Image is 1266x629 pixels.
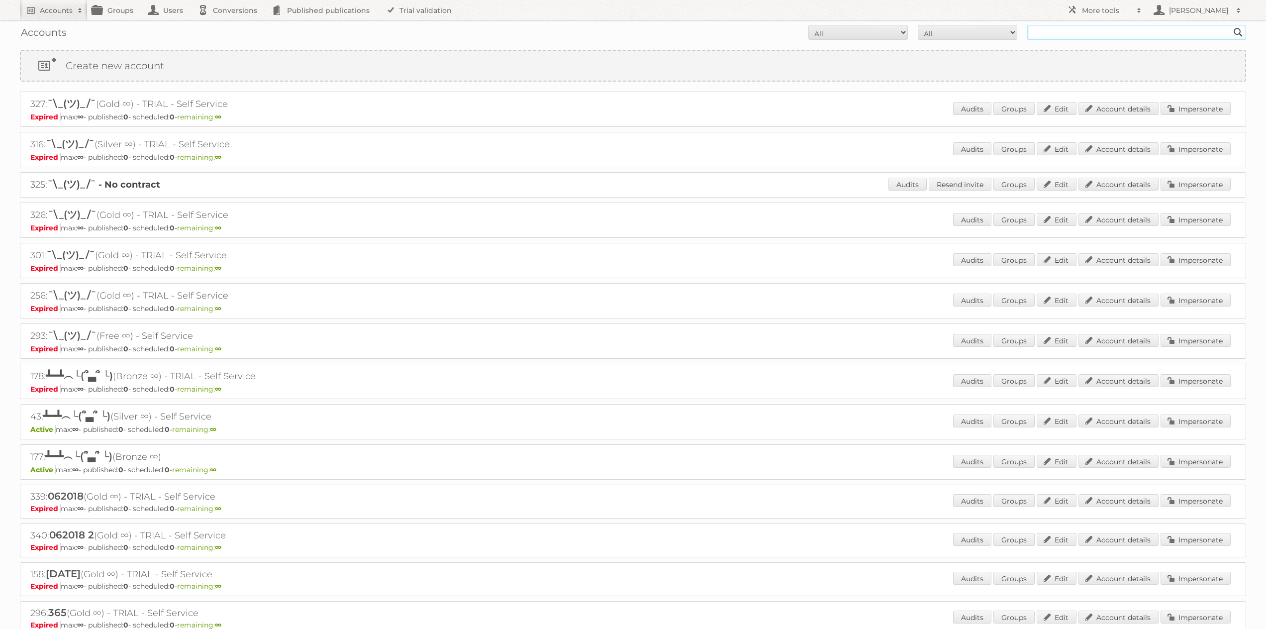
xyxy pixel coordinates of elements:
[30,208,379,222] h2: 326: (Gold ∞) - TRIAL - Self Service
[1078,455,1159,468] a: Account details
[30,504,61,513] span: Expired
[953,572,991,585] a: Audits
[993,533,1035,546] a: Groups
[1037,213,1076,226] a: Edit
[30,223,1236,232] p: max: - published: - scheduled: -
[1078,415,1159,427] a: Account details
[953,294,991,307] a: Audits
[215,582,221,591] strong: ∞
[993,494,1035,507] a: Groups
[1078,213,1159,226] a: Account details
[177,304,221,313] span: remaining:
[215,543,221,552] strong: ∞
[170,504,175,513] strong: 0
[953,611,991,624] a: Audits
[1078,334,1159,347] a: Account details
[49,529,94,541] span: 062018 2
[77,304,84,313] strong: ∞
[1037,611,1076,624] a: Edit
[165,465,170,474] strong: 0
[48,329,97,341] span: ¯\_(ツ)_/¯
[30,112,61,121] span: Expired
[77,504,84,513] strong: ∞
[1037,494,1076,507] a: Edit
[123,223,128,232] strong: 0
[47,98,96,109] span: ¯\_(ツ)_/¯
[46,249,95,261] span: ¯\_(ツ)_/¯
[30,264,61,273] span: Expired
[1161,213,1231,226] a: Impersonate
[953,334,991,347] a: Audits
[1078,611,1159,624] a: Account details
[1161,294,1231,307] a: Impersonate
[215,153,221,162] strong: ∞
[170,153,175,162] strong: 0
[123,112,128,121] strong: 0
[30,153,1236,162] p: max: - published: - scheduled: -
[30,329,379,343] h2: 293: (Free ∞) - Self Service
[1037,253,1076,266] a: Edit
[1161,334,1231,347] a: Impersonate
[1161,142,1231,155] a: Impersonate
[48,209,97,220] span: ¯\_(ツ)_/¯
[30,543,61,552] span: Expired
[47,178,96,190] span: ¯\_(ツ)_/¯
[1078,253,1159,266] a: Account details
[1037,102,1076,115] a: Edit
[1037,294,1076,307] a: Edit
[1161,533,1231,546] a: Impersonate
[170,385,175,394] strong: 0
[170,264,175,273] strong: 0
[177,223,221,232] span: remaining:
[1161,102,1231,115] a: Impersonate
[30,223,61,232] span: Expired
[30,97,379,111] h2: 327: (Gold ∞) - TRIAL - Self Service
[953,533,991,546] a: Audits
[77,153,84,162] strong: ∞
[46,370,113,382] span: ┻━┻︵└(՞▃՞ └)
[30,179,160,190] a: 325:¯\_(ツ)_/¯ - No contract
[215,304,221,313] strong: ∞
[30,504,1236,513] p: max: - published: - scheduled: -
[30,137,379,152] h2: 316: (Silver ∞) - TRIAL - Self Service
[172,465,216,474] span: remaining:
[30,425,1236,434] p: max: - published: - scheduled: -
[1161,611,1231,624] a: Impersonate
[30,607,379,620] h2: 296: (Gold ∞) - TRIAL - Self Service
[1078,374,1159,387] a: Account details
[215,385,221,394] strong: ∞
[77,385,84,394] strong: ∞
[123,504,128,513] strong: 0
[30,568,379,581] h2: 158: (Gold ∞) - TRIAL - Self Service
[953,455,991,468] a: Audits
[165,425,170,434] strong: 0
[1078,142,1159,155] a: Account details
[177,543,221,552] span: remaining:
[123,264,128,273] strong: 0
[30,112,1236,121] p: max: - published: - scheduled: -
[30,425,56,434] span: Active
[118,465,123,474] strong: 0
[215,112,221,121] strong: ∞
[953,415,991,427] a: Audits
[98,179,160,190] strong: - No contract
[1161,415,1231,427] a: Impersonate
[30,153,61,162] span: Expired
[30,385,1236,394] p: max: - published: - scheduled: -
[123,543,128,552] strong: 0
[170,223,175,232] strong: 0
[1037,178,1076,191] a: Edit
[177,385,221,394] span: remaining:
[953,494,991,507] a: Audits
[1161,494,1231,507] a: Impersonate
[30,582,61,591] span: Expired
[30,529,379,542] h2: 340: (Gold ∞) - TRIAL - Self Service
[993,415,1035,427] a: Groups
[123,344,128,353] strong: 0
[170,304,175,313] strong: 0
[215,504,221,513] strong: ∞
[215,264,221,273] strong: ∞
[1082,5,1132,15] h2: More tools
[993,334,1035,347] a: Groups
[953,213,991,226] a: Audits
